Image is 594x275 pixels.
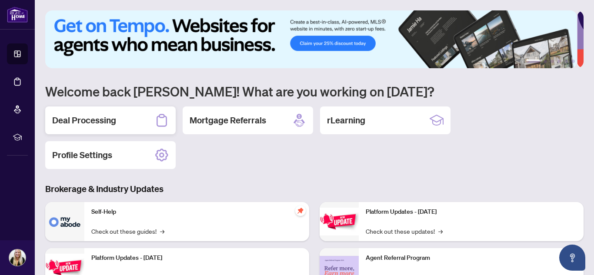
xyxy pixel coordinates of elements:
[327,114,365,126] h2: rLearning
[52,149,112,161] h2: Profile Settings
[160,226,164,236] span: →
[91,207,302,217] p: Self-Help
[366,207,577,217] p: Platform Updates - [DATE]
[564,60,568,63] button: 5
[438,226,443,236] span: →
[557,60,561,63] button: 4
[366,253,577,263] p: Agent Referral Program
[551,60,554,63] button: 3
[9,249,26,266] img: Profile Icon
[45,183,584,195] h3: Brokerage & Industry Updates
[526,60,540,63] button: 1
[52,114,116,126] h2: Deal Processing
[295,205,306,216] span: pushpin
[366,226,443,236] a: Check out these updates!→
[45,202,84,241] img: Self-Help
[45,10,577,68] img: Slide 0
[544,60,547,63] button: 2
[571,60,575,63] button: 6
[7,7,28,23] img: logo
[91,253,302,263] p: Platform Updates - [DATE]
[559,245,585,271] button: Open asap
[190,114,266,126] h2: Mortgage Referrals
[320,208,359,235] img: Platform Updates - June 23, 2025
[91,226,164,236] a: Check out these guides!→
[45,83,584,99] h1: Welcome back [PERSON_NAME]! What are you working on [DATE]?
